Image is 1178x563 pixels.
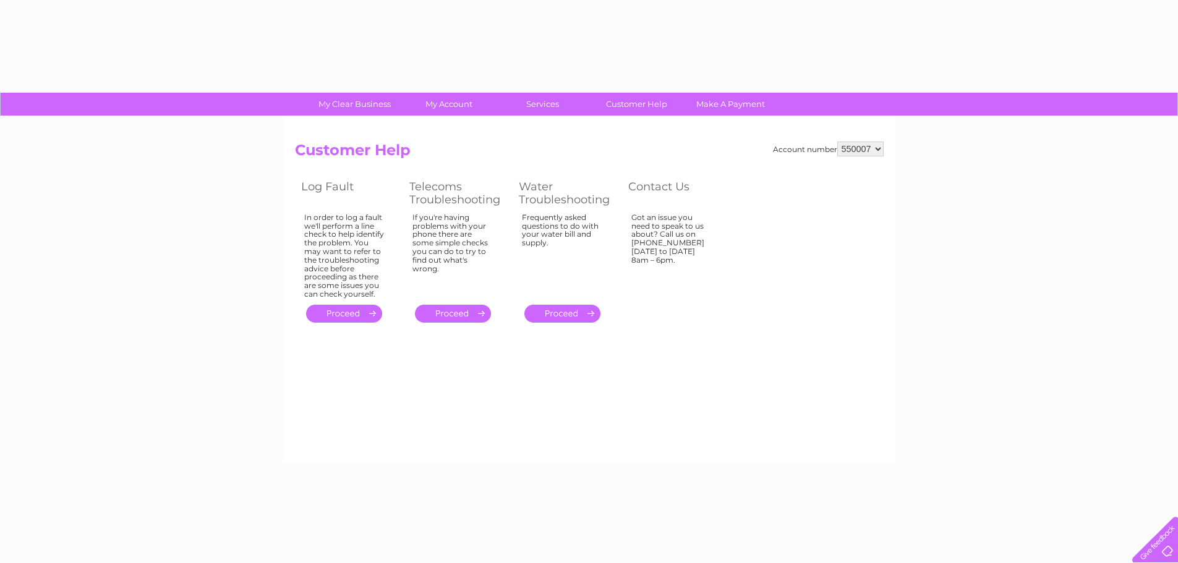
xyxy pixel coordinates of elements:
a: Services [492,93,594,116]
a: . [415,305,491,323]
a: . [524,305,600,323]
a: Customer Help [586,93,688,116]
div: Frequently asked questions to do with your water bill and supply. [522,213,604,294]
h2: Customer Help [295,142,884,165]
div: Account number [773,142,884,156]
a: My Clear Business [304,93,406,116]
a: My Account [398,93,500,116]
div: If you're having problems with your phone there are some simple checks you can do to try to find ... [412,213,494,294]
th: Log Fault [295,177,403,210]
th: Water Troubleshooting [513,177,622,210]
th: Contact Us [622,177,730,210]
a: . [306,305,382,323]
a: Make A Payment [680,93,782,116]
div: In order to log a fault we'll perform a line check to help identify the problem. You may want to ... [304,213,385,298]
div: Got an issue you need to speak to us about? Call us on [PHONE_NUMBER] [DATE] to [DATE] 8am – 6pm. [631,213,712,294]
th: Telecoms Troubleshooting [403,177,513,210]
